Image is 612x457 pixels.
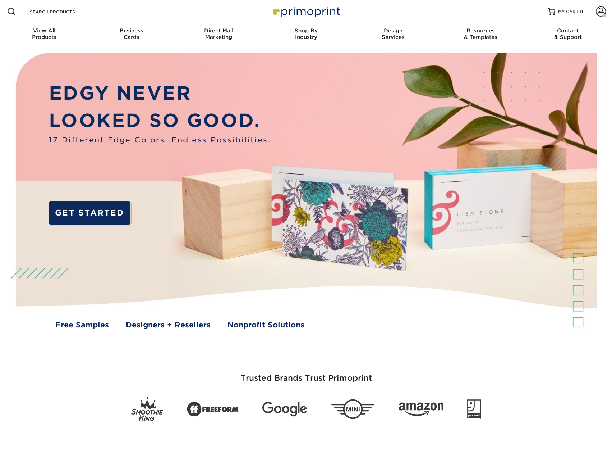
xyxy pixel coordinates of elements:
[88,27,175,40] div: Cards
[29,7,99,16] input: SEARCH PRODUCTS.....
[350,23,437,46] a: DesignServices
[262,27,350,40] div: Industry
[56,320,109,331] a: Free Samples
[350,27,437,40] div: Services
[88,23,175,46] a: BusinessCards
[437,27,524,40] div: & Templates
[175,27,262,40] div: Marketing
[262,402,307,417] img: Google
[580,9,583,14] span: 0
[227,320,304,331] a: Nonprofit Solutions
[131,397,163,421] img: Smoothie King
[49,135,271,146] span: 17 Different Edge Colors. Endless Possibilities.
[126,320,211,331] a: Designers + Resellers
[49,107,271,135] p: LOOKED SO GOOD.
[1,23,88,46] a: View AllProducts
[524,27,612,40] div: & Support
[49,80,271,107] p: EDGY NEVER
[262,27,350,34] span: Shop By
[187,398,239,421] img: Freeform
[88,27,175,34] span: Business
[96,356,516,392] h3: Trusted Brands Trust Primoprint
[270,4,342,19] img: Primoprint
[175,27,262,34] span: Direct Mail
[467,399,481,419] img: Goodwill
[331,399,375,419] img: Mini
[524,23,612,46] a: Contact& Support
[262,23,350,46] a: Shop ByIndustry
[1,27,88,34] span: View All
[350,27,437,34] span: Design
[1,27,88,40] div: Products
[437,27,524,34] span: Resources
[524,27,612,34] span: Contact
[437,23,524,46] a: Resources& Templates
[49,201,130,225] a: GET STARTED
[558,9,579,15] span: MY CART
[399,403,443,416] img: Amazon
[175,23,262,46] a: Direct MailMarketing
